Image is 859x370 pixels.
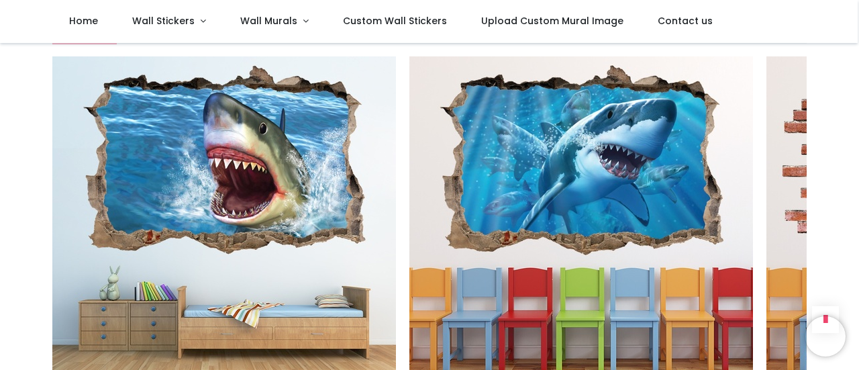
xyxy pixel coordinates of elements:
[132,14,195,28] span: Wall Stickers
[805,316,846,357] iframe: Brevo live chat
[240,14,297,28] span: Wall Murals
[343,14,447,28] span: Custom Wall Stickers
[481,14,623,28] span: Upload Custom Mural Image
[658,14,713,28] span: Contact us
[69,14,98,28] span: Home
[52,18,806,44] h5: Related Products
